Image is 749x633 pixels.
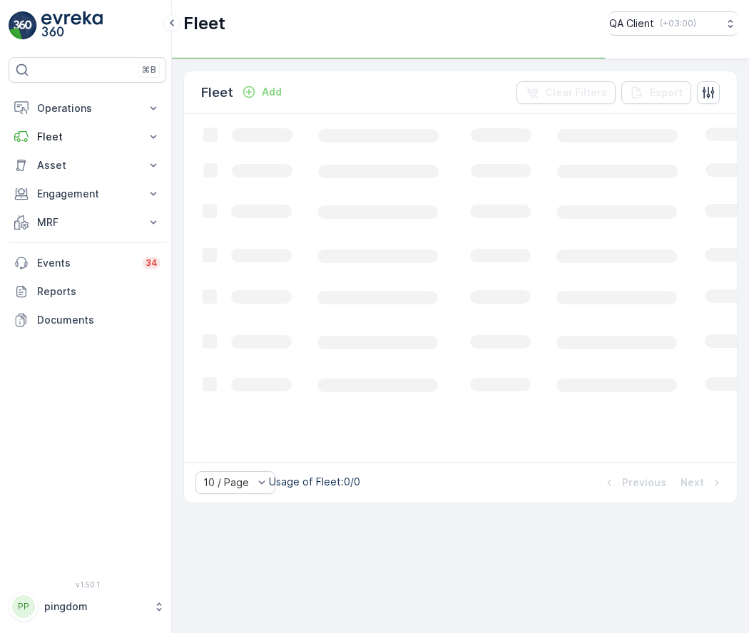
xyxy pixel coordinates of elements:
[545,86,607,100] p: Clear Filters
[679,474,725,491] button: Next
[601,474,668,491] button: Previous
[9,123,166,151] button: Fleet
[9,180,166,208] button: Engagement
[183,12,225,35] p: Fleet
[9,277,166,306] a: Reports
[236,83,287,101] button: Add
[41,11,103,40] img: logo_light-DOdMpM7g.png
[37,101,138,115] p: Operations
[201,83,233,103] p: Fleet
[269,475,360,489] p: Usage of Fleet : 0/0
[37,158,138,173] p: Asset
[9,208,166,237] button: MRF
[621,81,691,104] button: Export
[9,592,166,622] button: PPpingdom
[262,85,282,99] p: Add
[44,599,146,614] p: pingdom
[681,475,704,490] p: Next
[516,81,616,104] button: Clear Filters
[37,187,138,201] p: Engagement
[142,64,156,76] p: ⌘B
[37,130,138,144] p: Fleet
[609,16,654,31] p: QA Client
[37,215,138,230] p: MRF
[622,475,666,490] p: Previous
[9,306,166,334] a: Documents
[650,86,683,100] p: Export
[660,18,696,29] p: ( +03:00 )
[9,11,37,40] img: logo
[12,595,35,618] div: PP
[146,257,158,269] p: 34
[9,94,166,123] button: Operations
[9,151,166,180] button: Asset
[37,256,134,270] p: Events
[9,249,166,277] a: Events34
[609,11,738,36] button: QA Client(+03:00)
[37,284,160,299] p: Reports
[37,313,160,327] p: Documents
[9,580,166,589] span: v 1.50.1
